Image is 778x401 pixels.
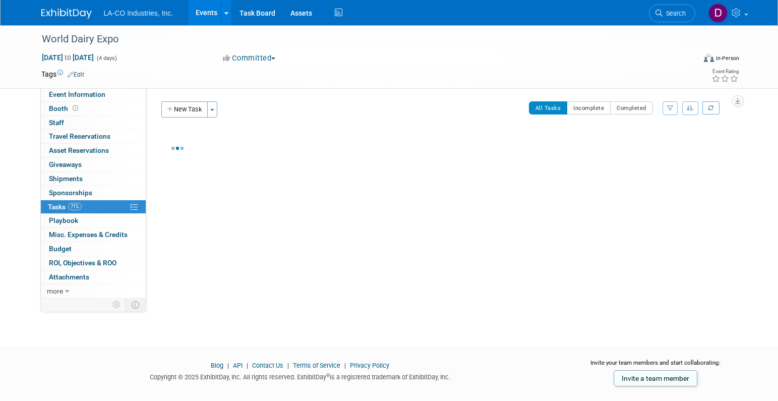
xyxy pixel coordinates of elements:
a: Travel Reservations [41,130,146,143]
img: Daniel Lucianek [708,4,728,23]
a: Asset Reservations [41,144,146,157]
span: Budget [49,245,72,253]
a: Booth [41,102,146,116]
span: Booth not reserved yet [71,104,80,112]
a: Search [649,5,695,22]
span: | [244,362,251,369]
a: more [41,284,146,298]
span: 71% [68,203,82,210]
span: Playbook [49,216,78,224]
span: Attachments [49,273,89,281]
img: Format-Inperson.png [704,54,714,62]
a: Invite a team member [614,370,697,386]
a: ROI, Objectives & ROO [41,256,146,270]
span: (4 days) [96,55,117,62]
span: LA-CO Industries, Inc. [104,9,173,17]
button: All Tasks [529,101,568,114]
span: Giveaways [49,160,82,168]
span: ROI, Objectives & ROO [49,259,116,267]
span: Booth [49,104,80,112]
button: Completed [610,101,653,114]
a: Terms of Service [293,362,340,369]
a: Budget [41,242,146,256]
span: Search [663,10,686,17]
span: Tasks [48,203,82,211]
td: Tags [41,69,84,79]
sup: ® [326,373,330,378]
span: Shipments [49,175,83,183]
a: Giveaways [41,158,146,171]
td: Personalize Event Tab Strip [108,298,126,311]
a: Privacy Policy [350,362,389,369]
div: Copyright © 2025 ExhibitDay, Inc. All rights reserved. ExhibitDay is a registered trademark of Ex... [41,370,560,382]
a: Tasks71% [41,200,146,214]
span: Travel Reservations [49,132,110,140]
a: Staff [41,116,146,130]
div: Event Rating [711,69,739,74]
span: Staff [49,119,64,127]
span: | [225,362,231,369]
div: World Dairy Expo [38,30,680,48]
div: Event Format [636,52,740,68]
a: Sponsorships [41,186,146,200]
a: Blog [211,362,223,369]
span: | [342,362,348,369]
a: Attachments [41,270,146,284]
img: ExhibitDay [41,9,92,19]
span: Event Information [49,90,105,98]
img: loading... [171,147,184,150]
td: Toggle Event Tabs [125,298,146,311]
span: to [63,53,73,62]
div: Invite your team members and start collaborating: [574,359,737,374]
span: Misc. Expenses & Credits [49,231,128,239]
button: Incomplete [567,101,611,114]
a: API [233,362,243,369]
span: Asset Reservations [49,146,109,154]
span: Sponsorships [49,189,92,197]
a: Edit [68,71,84,78]
span: more [47,287,63,295]
a: Misc. Expenses & Credits [41,228,146,242]
span: | [285,362,291,369]
button: New Task [161,101,208,118]
a: Refresh [702,101,720,114]
div: In-Person [715,54,739,62]
a: Contact Us [252,362,283,369]
span: [DATE] [DATE] [41,53,94,62]
a: Playbook [41,214,146,227]
button: Committed [219,53,279,64]
a: Shipments [41,172,146,186]
a: Event Information [41,88,146,101]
